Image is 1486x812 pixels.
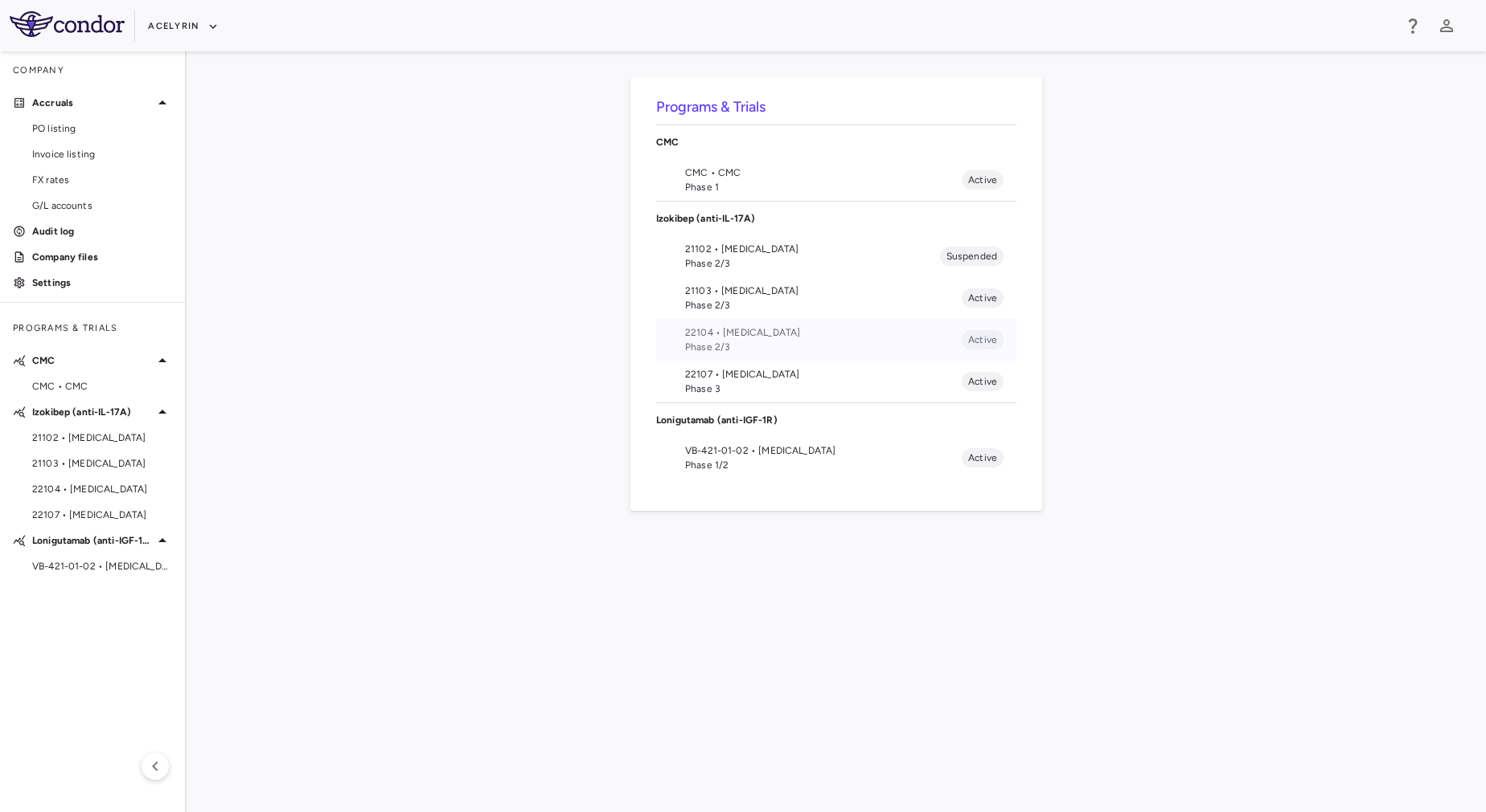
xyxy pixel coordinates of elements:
span: Phase 1 [685,180,962,194]
span: Active [962,451,1004,465]
p: Lonigutamab (anti-IGF-1R) [32,533,153,548]
h6: Programs & Trials [656,96,1016,118]
img: logo-full-BYUhSk78.svg [10,11,125,37]
span: 22104 • [MEDICAL_DATA] [32,482,172,496]
span: CMC • CMC [32,379,172,394]
p: Company files [32,250,172,264]
span: Phase 1/2 [685,458,962,472]
li: VB-421-01-02 • [MEDICAL_DATA]Phase 1/2Active [656,437,1016,479]
span: 21102 • [MEDICAL_DATA] [685,242,940,256]
p: Settings [32,275,172,290]
span: Phase 3 [685,382,962,396]
p: CMC [656,135,1016,149]
span: Active [962,374,1004,389]
span: G/L accounts [32,198,172,213]
p: CMC [32,353,153,368]
span: Invoice listing [32,147,172,161]
span: Phase 2/3 [685,298,962,312]
span: 21103 • [MEDICAL_DATA] [32,456,172,471]
li: 21103 • [MEDICAL_DATA]Phase 2/3Active [656,277,1016,319]
span: Active [962,333,1004,347]
span: 22107 • [MEDICAL_DATA] [32,508,172,522]
span: Suspended [940,249,1004,263]
span: 22104 • [MEDICAL_DATA] [685,325,962,340]
span: Phase 2/3 [685,340,962,354]
div: Izokibep (anti-IL-17A) [656,202,1016,235]
span: VB-421-01-02 • [MEDICAL_DATA] [32,559,172,573]
span: CMC • CMC [685,165,962,180]
span: FX rates [32,173,172,187]
p: Audit log [32,224,172,239]
button: Acelyrin [148,14,219,39]
li: 21102 • [MEDICAL_DATA]Phase 2/3Suspended [656,235,1016,277]
div: CMC [656,125,1016,159]
span: 21102 • [MEDICAL_DATA] [32,430,172,445]
li: 22107 • [MEDICAL_DATA]Phase 3Active [656,361,1016,402]
li: CMC • CMCPhase 1Active [656,159,1016,201]
span: 21103 • [MEDICAL_DATA] [685,284,962,298]
span: 22107 • [MEDICAL_DATA] [685,367,962,382]
li: 22104 • [MEDICAL_DATA]Phase 2/3Active [656,319,1016,361]
p: Lonigutamab (anti-IGF-1R) [656,413,1016,427]
span: Active [962,173,1004,187]
p: Izokibep (anti-IL-17A) [656,211,1016,226]
span: Active [962,291,1004,305]
p: Izokibep (anti-IL-17A) [32,405,153,419]
span: PO listing [32,121,172,136]
span: VB-421-01-02 • [MEDICAL_DATA] [685,443,962,458]
p: Accruals [32,96,153,110]
span: Phase 2/3 [685,256,940,271]
div: Lonigutamab (anti-IGF-1R) [656,403,1016,437]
